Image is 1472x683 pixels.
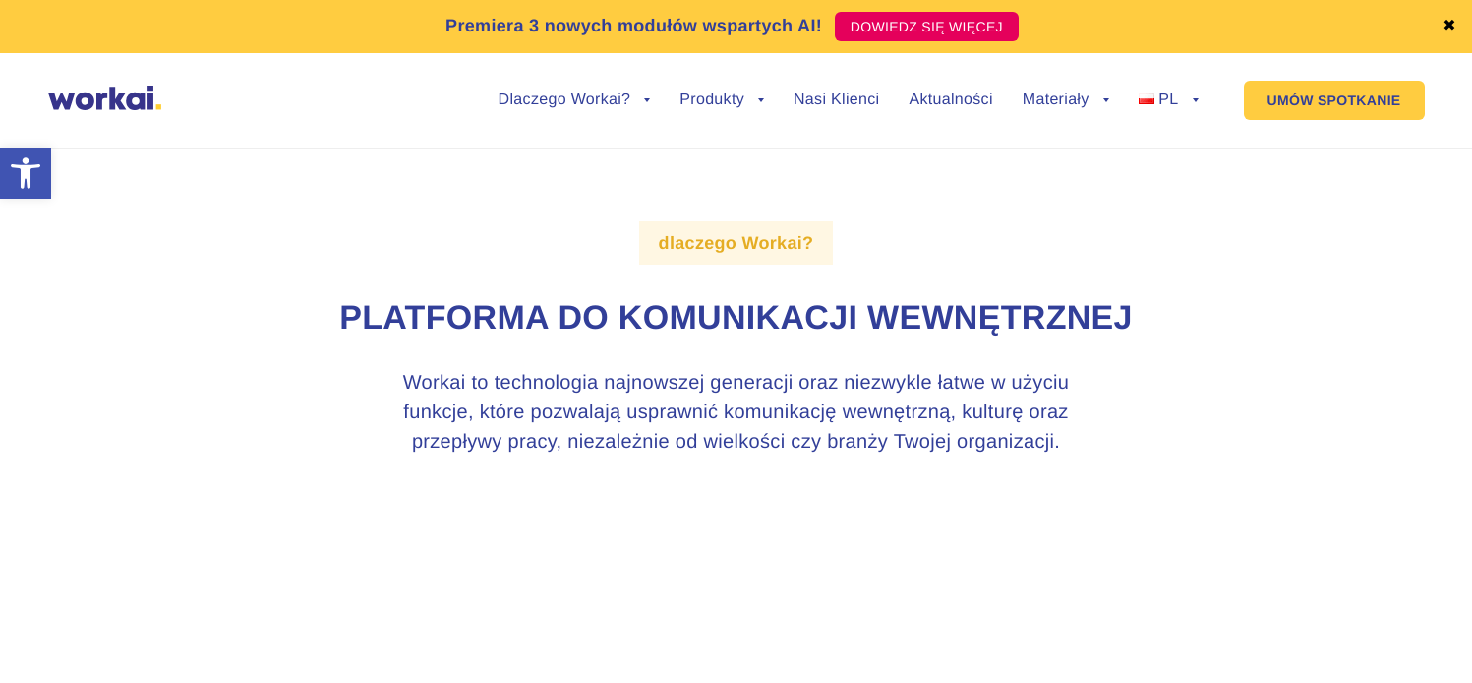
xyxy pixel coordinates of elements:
[1443,19,1456,34] a: ✖
[1244,81,1425,120] a: UMÓW SPOTKANIE
[368,368,1105,457] h3: Workai to technologia najnowszej generacji oraz niezwykle łatwe w użyciu funkcje, które pozwalają...
[794,93,879,108] a: Nasi Klienci
[909,93,992,108] a: Aktualności
[1023,93,1109,108] a: Materiały
[835,12,1019,41] a: DOWIEDZ SIĘ WIĘCEJ
[191,296,1282,341] h1: Platforma do komunikacji wewnętrznej
[499,93,651,108] a: Dlaczego Workai?
[1158,92,1178,108] span: PL
[679,93,764,108] a: Produkty
[445,13,822,39] p: Premiera 3 nowych modułów wspartych AI!
[639,221,834,265] label: dlaczego Workai?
